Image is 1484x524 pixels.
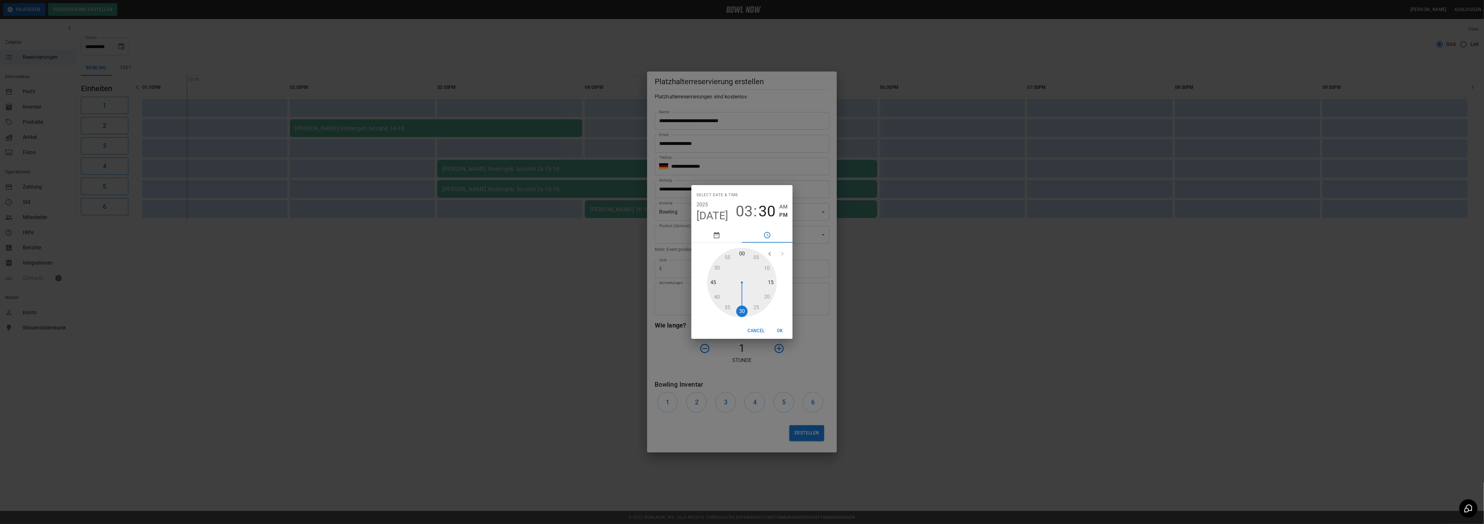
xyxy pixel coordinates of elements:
button: open previous view [763,247,776,260]
button: [DATE] [696,209,728,222]
button: pick date [691,228,742,243]
button: 2025 [696,200,708,209]
button: pick time [742,228,793,243]
button: 03 [736,203,753,220]
span: Select date & time [696,190,738,200]
button: AM [780,203,788,211]
button: OK [770,325,790,337]
button: 30 [759,203,776,220]
span: : [754,203,757,220]
button: PM [780,211,788,219]
button: Cancel [745,325,767,337]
